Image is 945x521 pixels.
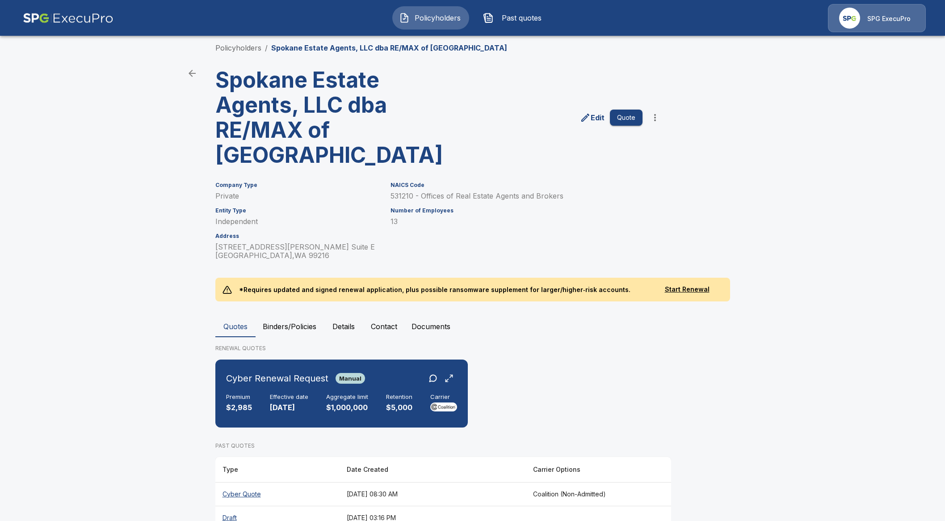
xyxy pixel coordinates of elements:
[578,110,606,125] a: edit
[391,208,643,214] h6: Number of Employees
[323,316,364,337] button: Details
[336,375,365,382] span: Manual
[413,13,462,23] span: Policyholders
[215,192,380,200] p: Private
[364,316,404,337] button: Contact
[215,243,380,260] p: [STREET_ADDRESS][PERSON_NAME] Suite E [GEOGRAPHIC_DATA] , WA 99216
[340,482,526,506] th: [DATE] 08:30 AM
[391,192,643,200] p: 531210 - Offices of Real Estate Agents and Brokers
[215,42,507,53] nav: breadcrumb
[497,13,546,23] span: Past quotes
[226,402,252,413] p: $2,985
[483,13,494,23] img: Past quotes Icon
[392,6,469,30] button: Policyholders IconPolicyholders
[839,8,860,29] img: Agency Icon
[271,42,507,53] p: Spokane Estate Agents, LLC dba RE/MAX of [GEOGRAPHIC_DATA]
[326,394,368,401] h6: Aggregate limit
[386,394,412,401] h6: Retention
[651,281,723,298] button: Start Renewal
[215,442,671,450] p: PAST QUOTES
[183,64,201,82] a: back
[215,316,256,337] button: Quotes
[215,344,730,352] p: RENEWAL QUOTES
[430,402,457,411] img: Carrier
[232,278,638,301] p: *Requires updated and signed renewal application, plus possible ransomware supplement for larger/...
[215,482,340,506] th: Cyber Quote
[610,110,643,126] button: Quote
[399,13,410,23] img: Policyholders Icon
[340,457,526,483] th: Date Created
[404,316,458,337] button: Documents
[828,4,926,32] a: Agency IconSPG ExecuPro
[326,402,368,413] p: $1,000,000
[215,68,436,168] h3: Spokane Estate Agents, LLC dba RE/MAX of [GEOGRAPHIC_DATA]
[215,43,261,52] a: Policyholders
[270,394,308,401] h6: Effective date
[430,394,457,401] h6: Carrier
[646,109,664,127] button: more
[23,4,113,32] img: AA Logo
[386,402,412,413] p: $5,000
[215,217,380,226] p: Independent
[526,482,671,506] th: Coalition (Non-Admitted)
[391,182,643,188] h6: NAICS Code
[215,316,730,337] div: policyholder tabs
[215,233,380,239] h6: Address
[215,457,340,483] th: Type
[270,402,308,413] p: [DATE]
[591,112,605,123] p: Edit
[215,182,380,188] h6: Company Type
[256,316,323,337] button: Binders/Policies
[476,6,553,30] button: Past quotes IconPast quotes
[265,42,268,53] li: /
[867,14,911,23] p: SPG ExecuPro
[526,457,671,483] th: Carrier Options
[226,394,252,401] h6: Premium
[226,371,328,385] h6: Cyber Renewal Request
[215,208,380,214] h6: Entity Type
[391,217,643,226] p: 13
